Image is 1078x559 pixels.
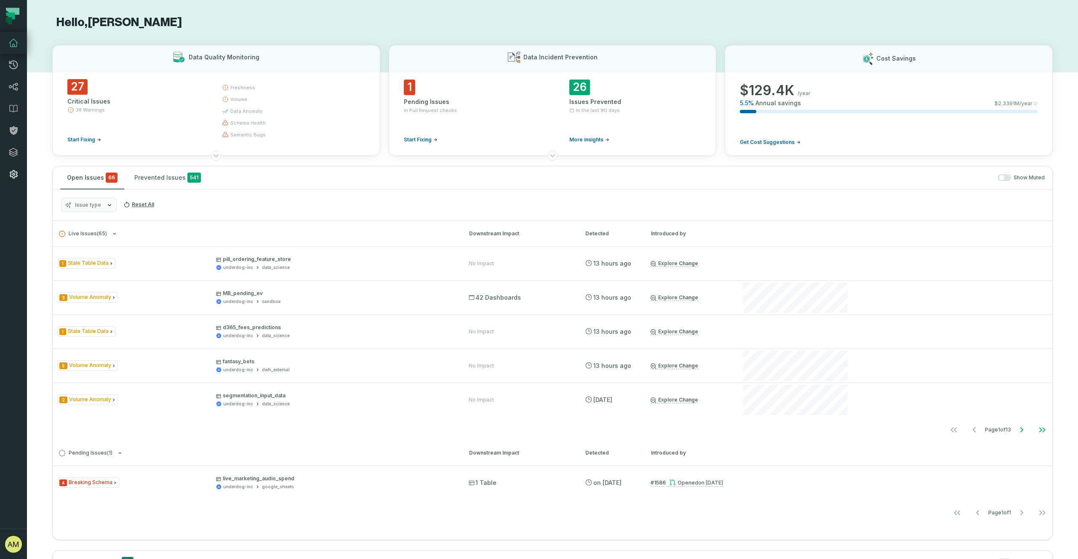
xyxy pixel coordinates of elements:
[106,173,117,183] span: critical issues and errors combined
[216,358,454,365] p: fantasy_bets
[593,362,631,369] relative-time: Sep 12, 2025, 2:04 AM EDT
[947,504,967,521] button: Go to first page
[740,99,754,107] span: 5.5 %
[223,367,253,373] div: underdog-inc
[651,328,698,335] a: Explore Change
[53,246,1052,440] div: Live Issues(65)
[944,421,964,438] button: Go to first page
[53,504,1052,521] nav: pagination
[593,396,612,403] relative-time: Sep 9, 2025, 12:42 AM EDT
[59,294,67,301] span: Severity
[404,136,432,143] span: Start Fixing
[262,484,294,490] div: google_sheets
[59,397,67,403] span: Severity
[59,328,66,335] span: Severity
[1032,421,1052,438] button: Go to last page
[59,362,67,369] span: Severity
[469,362,494,369] div: No Impact
[262,298,280,305] div: sandbox
[262,264,290,271] div: data_science
[569,80,590,95] span: 26
[60,166,124,189] button: Open Issues
[52,15,1053,30] h1: Hello, [PERSON_NAME]
[404,107,457,114] span: in Pull Request checks
[1011,504,1032,521] button: Go to next page
[968,504,988,521] button: Go to previous page
[1032,504,1052,521] button: Go to last page
[59,260,66,267] span: Severity
[216,290,454,297] p: MB_pending_ev
[67,136,101,143] a: Start Fixing
[53,466,1052,523] div: Pending Issues(1)
[211,174,1045,181] div: Show Muted
[67,97,207,106] div: Critical Issues
[651,230,727,237] div: Introduced by
[189,53,259,61] h3: Data Quality Monitoring
[75,202,101,208] span: Issue type
[216,324,454,331] p: d365_fees_predictions
[469,230,570,237] div: Downstream Impact
[230,131,266,138] span: semantic bugs
[593,479,622,486] relative-time: Jul 30, 2025, 4:25 PM EDT
[262,401,290,407] div: data_science
[58,477,119,488] span: Issue Type
[798,90,811,97] span: /year
[876,54,916,63] h3: Cost Savings
[469,479,496,487] span: 1 Table
[61,198,117,212] button: Issue type
[223,298,253,305] div: underdog-inc
[5,536,22,553] img: avatar of Akilah Millington
[593,328,631,335] relative-time: Sep 12, 2025, 2:04 AM EDT
[120,198,157,211] button: Reset All
[187,173,201,183] span: 541
[651,449,727,457] div: Introduced by
[67,79,88,95] span: 27
[469,260,494,267] div: No Impact
[216,392,454,399] p: segmentation_input_data
[128,166,208,189] button: Prevented Issues
[223,401,253,407] div: underdog-inc
[223,333,253,339] div: underdog-inc
[58,258,115,269] span: Issue Type
[404,136,438,143] a: Start Fixing
[262,333,290,339] div: data_science
[740,82,794,99] span: $ 129.4K
[59,231,107,237] span: Live Issues ( 65 )
[593,260,631,267] relative-time: Sep 12, 2025, 2:04 AM EDT
[230,108,262,114] span: data anomaly
[469,328,494,335] div: No Impact
[389,45,717,156] button: Data Incident Prevention1Pending Issuesin Pull Request checksStart Fixing26Issues PreventedIn the...
[469,449,570,457] div: Downstream Impact
[523,53,598,61] h3: Data Incident Prevention
[58,360,118,371] span: Issue Type
[58,326,115,337] span: Issue Type
[230,120,266,126] span: schema health
[593,294,631,301] relative-time: Sep 12, 2025, 2:04 AM EDT
[53,421,1052,438] nav: pagination
[944,421,1052,438] ul: Page 1 of 13
[67,136,95,143] span: Start Fixing
[585,449,636,457] div: Detected
[569,136,609,143] a: More insights
[59,450,112,456] span: Pending Issues ( 1 )
[404,80,415,95] span: 1
[585,230,636,237] div: Detected
[469,397,494,403] div: No Impact
[576,107,620,114] span: In the last 90 days
[698,479,723,486] relative-time: Jul 30, 2025, 3:41 PM EDT
[651,362,698,369] a: Explore Change
[58,292,118,303] span: Issue Type
[725,45,1053,156] button: Cost Savings$129.4K/year5.5%Annual savings$2.3391M/yearGet Cost Suggestions
[262,367,290,373] div: dwh_external
[59,450,454,456] button: Pending Issues(1)
[230,96,247,103] span: volume
[995,100,1033,107] span: $ 2.3391M /year
[404,98,536,106] div: Pending Issues
[469,293,521,302] span: 42 Dashboards
[651,294,698,301] a: Explore Change
[947,504,1052,521] ul: Page 1 of 1
[59,479,67,486] span: Severity
[223,484,253,490] div: underdog-inc
[1011,421,1032,438] button: Go to next page
[740,139,800,146] a: Get Cost Suggestions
